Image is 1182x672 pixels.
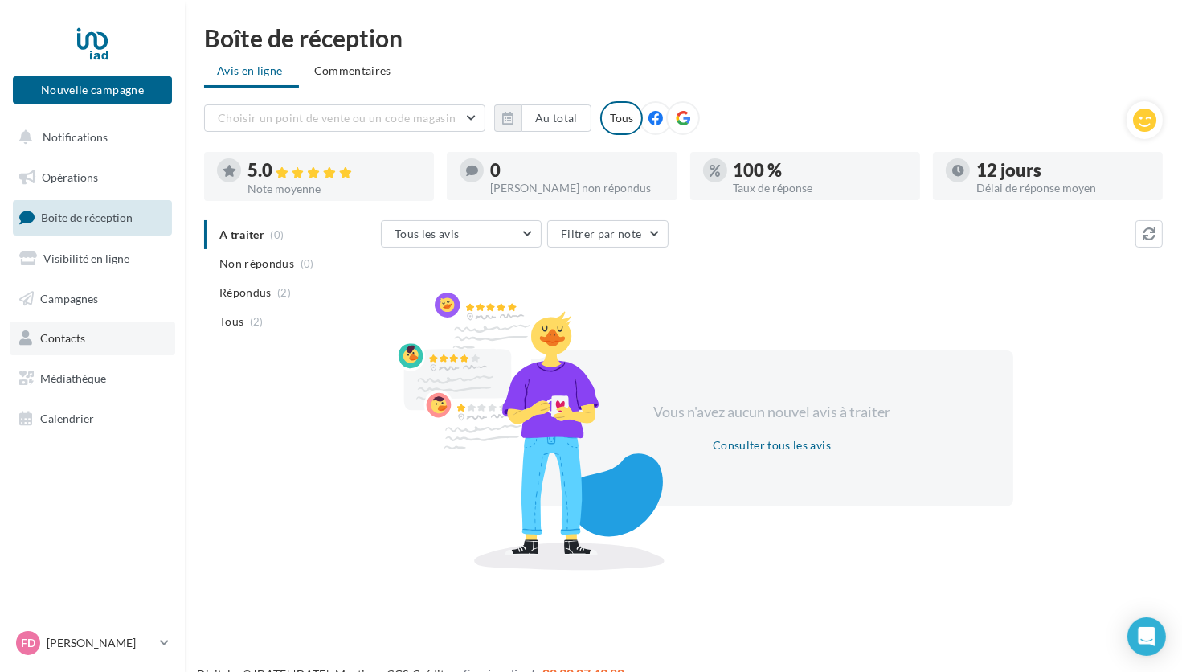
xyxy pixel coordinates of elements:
[40,371,106,385] span: Médiathèque
[490,182,664,194] div: [PERSON_NAME] non répondus
[43,130,108,144] span: Notifications
[40,331,85,345] span: Contacts
[40,412,94,425] span: Calendrier
[734,162,907,179] div: 100 %
[204,26,1163,50] div: Boîte de réception
[43,252,129,265] span: Visibilité en ligne
[250,315,264,328] span: (2)
[218,111,456,125] span: Choisir un point de vente ou un code magasin
[521,104,591,132] button: Au total
[600,101,643,135] div: Tous
[42,170,98,184] span: Opérations
[490,162,664,179] div: 0
[494,104,591,132] button: Au total
[219,285,272,301] span: Répondus
[41,211,133,224] span: Boîte de réception
[247,183,421,195] div: Note moyenne
[10,362,175,395] a: Médiathèque
[47,635,153,651] p: [PERSON_NAME]
[634,402,910,423] div: Vous n'avez aucun nouvel avis à traiter
[219,256,294,272] span: Non répondus
[10,322,175,355] a: Contacts
[976,182,1150,194] div: Délai de réponse moyen
[10,200,175,235] a: Boîte de réception
[10,282,175,316] a: Campagnes
[395,227,460,240] span: Tous les avis
[734,182,907,194] div: Taux de réponse
[10,161,175,195] a: Opérations
[13,76,172,104] button: Nouvelle campagne
[277,286,291,299] span: (2)
[204,104,485,132] button: Choisir un point de vente ou un code magasin
[10,242,175,276] a: Visibilité en ligne
[21,635,35,651] span: Fd
[10,121,169,154] button: Notifications
[219,313,243,330] span: Tous
[547,220,669,248] button: Filtrer par note
[247,162,421,180] div: 5.0
[706,436,837,455] button: Consulter tous les avis
[976,162,1150,179] div: 12 jours
[314,63,391,79] span: Commentaires
[40,291,98,305] span: Campagnes
[381,220,542,248] button: Tous les avis
[301,257,314,270] span: (0)
[10,402,175,436] a: Calendrier
[1127,617,1166,656] div: Open Intercom Messenger
[13,628,172,658] a: Fd [PERSON_NAME]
